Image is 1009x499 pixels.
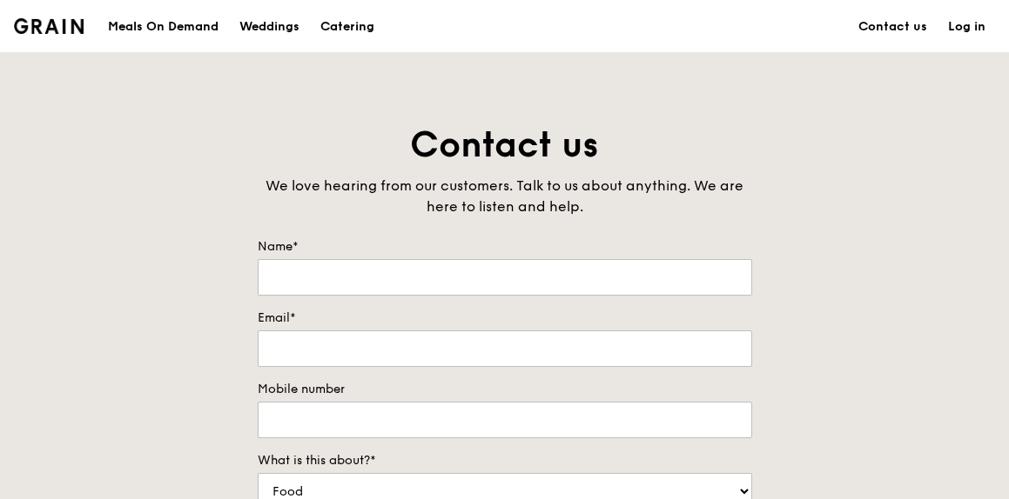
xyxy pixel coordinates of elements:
[229,1,310,53] a: Weddings
[258,452,752,469] label: What is this about?*
[258,381,752,398] label: Mobile number
[848,1,938,53] a: Contact us
[258,238,752,256] label: Name*
[320,1,374,53] div: Catering
[938,1,996,53] a: Log in
[108,1,219,53] div: Meals On Demand
[310,1,385,53] a: Catering
[14,18,84,34] img: Grain
[258,309,752,327] label: Email*
[258,122,752,169] h1: Contact us
[258,176,752,217] div: We love hearing from our customers. Talk to us about anything. We are here to listen and help.
[239,1,299,53] div: Weddings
